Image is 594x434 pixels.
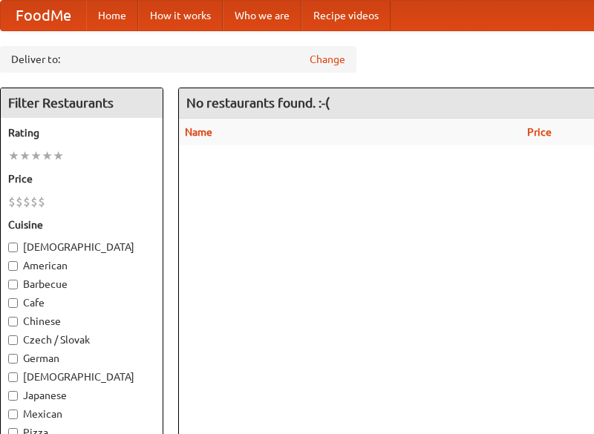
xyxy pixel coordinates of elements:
[8,391,18,401] input: Japanese
[8,351,155,366] label: German
[8,317,18,326] input: Chinese
[8,354,18,364] input: German
[301,1,391,30] a: Recipe videos
[1,1,86,30] a: FoodMe
[16,194,23,210] li: $
[8,261,18,271] input: American
[223,1,301,30] a: Who we are
[8,372,18,382] input: [DEMOGRAPHIC_DATA]
[8,217,155,232] h5: Cuisine
[8,148,19,164] li: ★
[138,1,223,30] a: How it works
[30,194,38,210] li: $
[19,148,30,164] li: ★
[8,335,18,345] input: Czech / Slovak
[8,240,155,254] label: [DEMOGRAPHIC_DATA]
[310,52,345,67] a: Change
[8,194,16,210] li: $
[8,171,155,186] h5: Price
[8,280,18,289] input: Barbecue
[8,407,155,421] label: Mexican
[8,388,155,403] label: Japanese
[8,314,155,329] label: Chinese
[38,194,45,210] li: $
[86,1,138,30] a: Home
[53,148,64,164] li: ★
[8,258,155,273] label: American
[8,277,155,292] label: Barbecue
[1,88,163,118] h4: Filter Restaurants
[527,126,552,138] a: Price
[42,148,53,164] li: ★
[8,410,18,419] input: Mexican
[8,332,155,347] label: Czech / Slovak
[8,125,155,140] h5: Rating
[8,243,18,252] input: [DEMOGRAPHIC_DATA]
[8,369,155,384] label: [DEMOGRAPHIC_DATA]
[186,96,330,110] ng-pluralize: No restaurants found. :-(
[30,148,42,164] li: ★
[8,298,18,308] input: Cafe
[23,194,30,210] li: $
[185,126,212,138] a: Name
[8,295,155,310] label: Cafe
